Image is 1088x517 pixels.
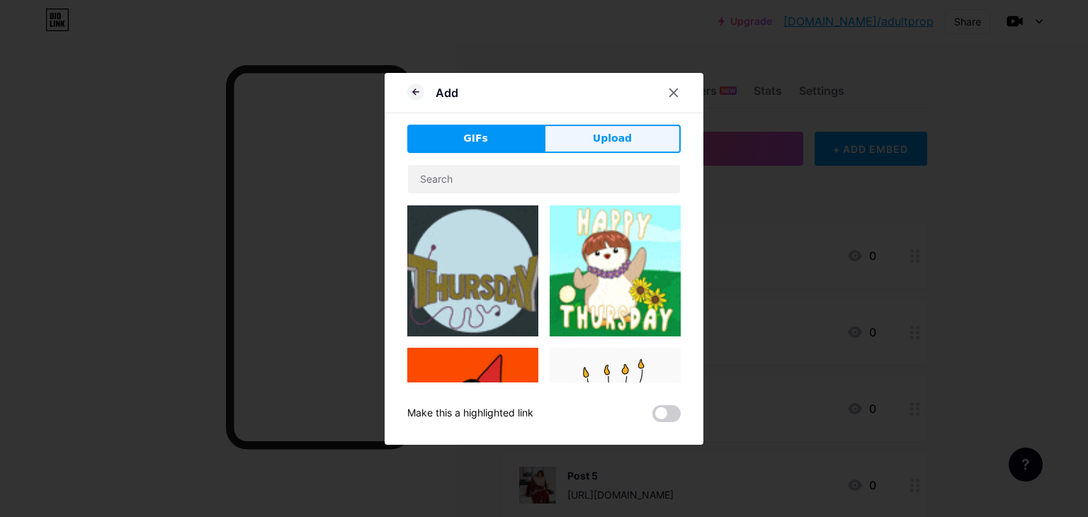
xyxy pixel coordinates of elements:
[436,84,458,101] div: Add
[463,131,488,146] span: GIFs
[407,205,538,336] img: Gihpy
[407,405,533,422] div: Make this a highlighted link
[407,125,544,153] button: GIFs
[593,131,632,146] span: Upload
[550,205,681,336] img: Gihpy
[550,348,681,479] img: Gihpy
[544,125,681,153] button: Upload
[408,165,680,193] input: Search
[407,348,538,479] img: Gihpy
